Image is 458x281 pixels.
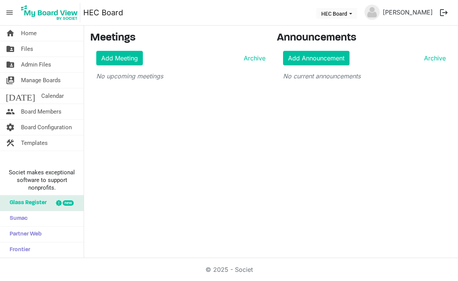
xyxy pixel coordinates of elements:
[6,73,15,88] span: switch_account
[21,57,51,72] span: Admin Files
[277,32,452,45] h3: Announcements
[6,88,35,104] span: [DATE]
[3,169,80,192] span: Societ makes exceptional software to support nonprofits.
[6,120,15,135] span: settings
[241,54,265,63] a: Archive
[316,8,357,19] button: HEC Board dropdownbutton
[421,54,446,63] a: Archive
[90,32,265,45] h3: Meetings
[6,104,15,119] span: people
[6,195,47,211] span: Glass Register
[21,104,61,119] span: Board Members
[21,135,48,151] span: Templates
[19,3,83,22] a: My Board View Logo
[283,71,446,81] p: No current announcements
[6,41,15,57] span: folder_shared
[6,57,15,72] span: folder_shared
[21,41,33,57] span: Files
[21,120,72,135] span: Board Configuration
[19,3,80,22] img: My Board View Logo
[6,227,42,242] span: Partner Web
[380,5,436,20] a: [PERSON_NAME]
[283,51,350,65] a: Add Announcement
[96,51,143,65] a: Add Meeting
[364,5,380,20] img: no-profile-picture.svg
[96,71,265,81] p: No upcoming meetings
[21,26,37,41] span: Home
[6,242,30,258] span: Frontier
[6,135,15,151] span: construction
[2,5,17,20] span: menu
[206,266,253,273] a: © 2025 - Societ
[21,73,61,88] span: Manage Boards
[63,200,74,206] div: new
[6,26,15,41] span: home
[436,5,452,21] button: logout
[83,5,123,20] a: HEC Board
[6,211,28,226] span: Sumac
[41,88,64,104] span: Calendar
